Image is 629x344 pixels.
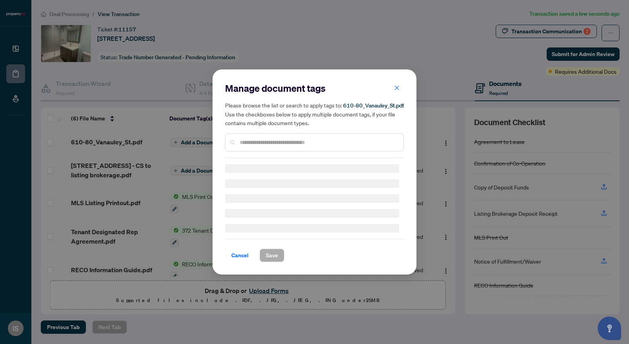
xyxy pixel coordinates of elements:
button: Open asap [598,317,621,340]
h5: Please browse the list or search to apply tags to: Use the checkboxes below to apply multiple doc... [225,101,404,127]
button: Cancel [225,249,255,262]
span: Cancel [231,249,249,262]
span: close [394,85,400,91]
h2: Manage document tags [225,82,404,95]
button: Save [260,249,284,262]
span: 610-80_Vanauley_St.pdf [343,102,404,109]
